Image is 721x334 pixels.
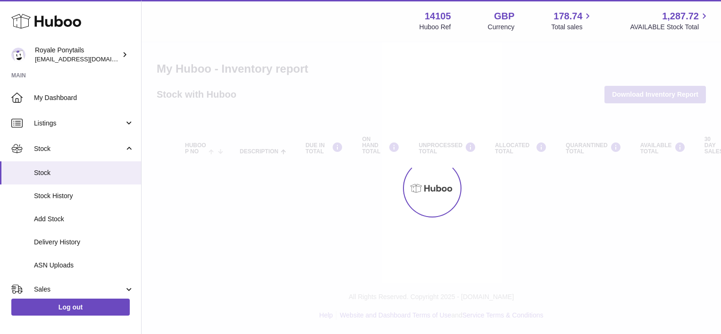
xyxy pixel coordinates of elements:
span: Stock [34,144,124,153]
span: 1,287.72 [662,10,699,23]
div: Huboo Ref [419,23,451,32]
strong: GBP [494,10,514,23]
span: [EMAIL_ADDRESS][DOMAIN_NAME] [35,55,139,63]
img: qphill92@gmail.com [11,48,25,62]
span: Add Stock [34,215,134,224]
span: Total sales [551,23,593,32]
span: Stock History [34,192,134,200]
span: ASN Uploads [34,261,134,270]
a: 1,287.72 AVAILABLE Stock Total [630,10,710,32]
span: Delivery History [34,238,134,247]
span: AVAILABLE Stock Total [630,23,710,32]
a: Log out [11,299,130,316]
div: Royale Ponytails [35,46,120,64]
span: Listings [34,119,124,128]
span: My Dashboard [34,93,134,102]
span: Stock [34,168,134,177]
a: 178.74 Total sales [551,10,593,32]
span: Sales [34,285,124,294]
span: 178.74 [553,10,582,23]
div: Currency [488,23,515,32]
strong: 14105 [425,10,451,23]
